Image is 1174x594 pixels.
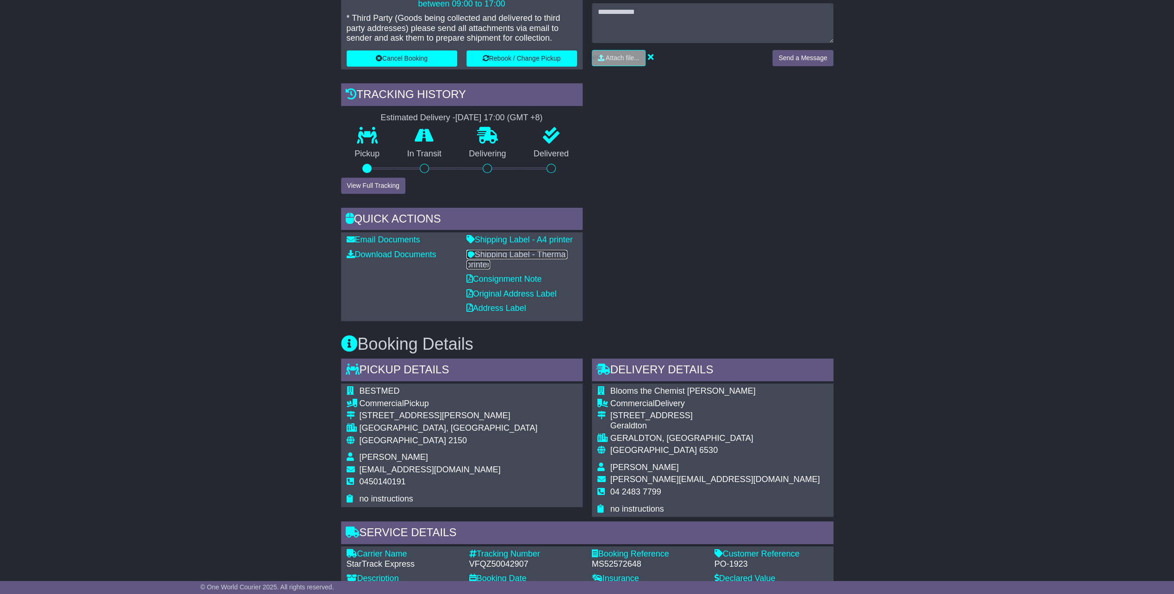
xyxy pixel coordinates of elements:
[360,411,538,421] div: [STREET_ADDRESS][PERSON_NAME]
[592,549,705,559] div: Booking Reference
[610,386,756,396] span: Blooms the Chemist [PERSON_NAME]
[610,399,655,408] span: Commercial
[469,549,583,559] div: Tracking Number
[466,274,542,284] a: Consignment Note
[341,83,583,108] div: Tracking history
[360,386,400,396] span: BESTMED
[592,359,833,384] div: Delivery Details
[469,574,583,584] div: Booking Date
[360,452,428,462] span: [PERSON_NAME]
[455,113,543,123] div: [DATE] 17:00 (GMT +8)
[347,13,577,43] p: * Third Party (Goods being collected and delivered to third party addresses) please send all atta...
[347,549,460,559] div: Carrier Name
[610,475,820,484] span: [PERSON_NAME][EMAIL_ADDRESS][DOMAIN_NAME]
[360,477,406,486] span: 0450140191
[610,504,664,514] span: no instructions
[466,250,568,269] a: Shipping Label - Thermal printer
[592,574,705,584] div: Insurance
[610,463,679,472] span: [PERSON_NAME]
[347,250,436,259] a: Download Documents
[360,399,404,408] span: Commercial
[347,50,457,67] button: Cancel Booking
[610,487,661,496] span: 04 2483 7799
[520,149,583,159] p: Delivered
[610,433,820,444] div: GERALDTON, [GEOGRAPHIC_DATA]
[448,436,467,445] span: 2150
[360,423,538,433] div: [GEOGRAPHIC_DATA], [GEOGRAPHIC_DATA]
[772,50,833,66] button: Send a Message
[341,521,833,546] div: Service Details
[341,178,405,194] button: View Full Tracking
[341,208,583,233] div: Quick Actions
[455,149,520,159] p: Delivering
[466,50,577,67] button: Rebook / Change Pickup
[610,411,820,421] div: [STREET_ADDRESS]
[469,559,583,569] div: VFQZ50042907
[347,235,420,244] a: Email Documents
[347,559,460,569] div: StarTrack Express
[610,421,820,431] div: Geraldton
[714,549,828,559] div: Customer Reference
[466,289,557,298] a: Original Address Label
[714,574,828,584] div: Declared Value
[714,559,828,569] div: PO-1923
[466,303,526,313] a: Address Label
[360,494,413,503] span: no instructions
[347,574,460,584] div: Description
[610,445,697,455] span: [GEOGRAPHIC_DATA]
[360,436,446,445] span: [GEOGRAPHIC_DATA]
[360,465,501,474] span: [EMAIL_ADDRESS][DOMAIN_NAME]
[592,559,705,569] div: MS52572648
[610,399,820,409] div: Delivery
[341,359,583,384] div: Pickup Details
[393,149,455,159] p: In Transit
[699,445,718,455] span: 6530
[341,149,394,159] p: Pickup
[360,399,538,409] div: Pickup
[466,235,573,244] a: Shipping Label - A4 printer
[341,113,583,123] div: Estimated Delivery -
[341,335,833,353] h3: Booking Details
[200,583,334,591] span: © One World Courier 2025. All rights reserved.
